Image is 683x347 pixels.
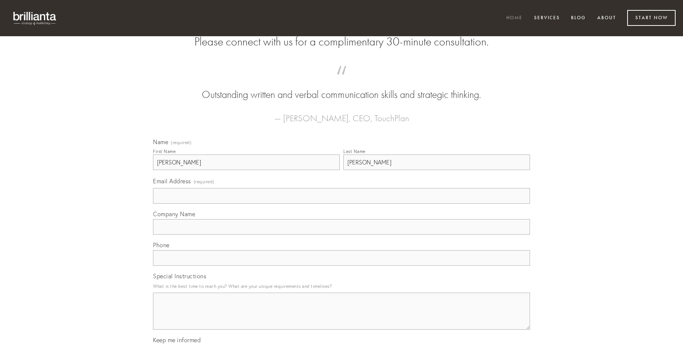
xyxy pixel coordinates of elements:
[153,272,206,280] span: Special Instructions
[502,12,527,24] a: Home
[153,35,530,49] h2: Please connect with us for a complimentary 30-minute consultation.
[529,12,565,24] a: Services
[153,281,530,291] p: What is the best time to reach you? What are your unique requirements and timelines?
[165,102,518,126] figcaption: — [PERSON_NAME], CEO, TouchPlan
[171,140,191,145] span: (required)
[153,241,170,249] span: Phone
[7,7,63,29] img: brillianta - research, strategy, marketing
[566,12,591,24] a: Blog
[153,210,195,218] span: Company Name
[165,73,518,102] blockquote: Outstanding written and verbal communication skills and strategic thinking.
[194,177,214,187] span: (required)
[153,138,168,146] span: Name
[153,149,176,154] div: First Name
[165,73,518,88] span: “
[343,149,366,154] div: Last Name
[153,177,191,185] span: Email Address
[153,336,201,344] span: Keep me informed
[627,10,676,26] a: Start Now
[592,12,621,24] a: About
